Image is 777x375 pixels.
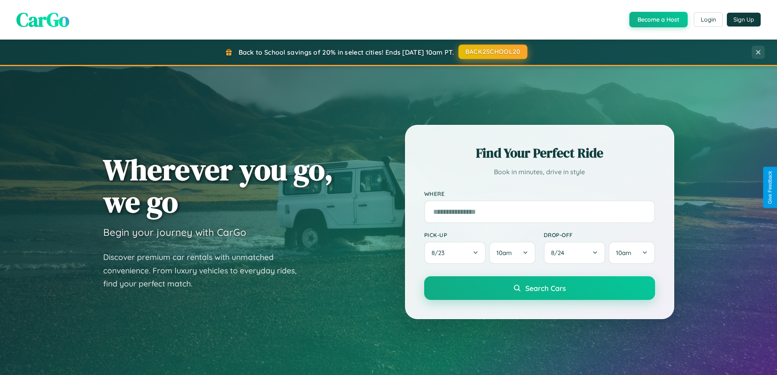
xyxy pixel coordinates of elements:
div: Give Feedback [767,171,773,204]
span: CarGo [16,6,69,33]
button: 8/23 [424,242,486,264]
label: Where [424,190,655,197]
label: Pick-up [424,231,536,238]
label: Drop-off [544,231,655,238]
span: 10am [496,249,512,257]
button: 10am [609,242,655,264]
button: Search Cars [424,276,655,300]
span: 8 / 24 [551,249,568,257]
p: Book in minutes, drive in style [424,166,655,178]
span: 10am [616,249,631,257]
span: Search Cars [525,284,566,293]
button: 8/24 [544,242,606,264]
span: Back to School savings of 20% in select cities! Ends [DATE] 10am PT. [239,48,454,56]
button: Become a Host [629,12,688,27]
button: BACK2SCHOOL20 [458,44,527,59]
button: Login [694,12,723,27]
h1: Wherever you go, we go [103,153,333,218]
h3: Begin your journey with CarGo [103,226,246,238]
p: Discover premium car rentals with unmatched convenience. From luxury vehicles to everyday rides, ... [103,251,307,291]
h2: Find Your Perfect Ride [424,144,655,162]
button: Sign Up [727,13,761,27]
span: 8 / 23 [432,249,449,257]
button: 10am [489,242,535,264]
